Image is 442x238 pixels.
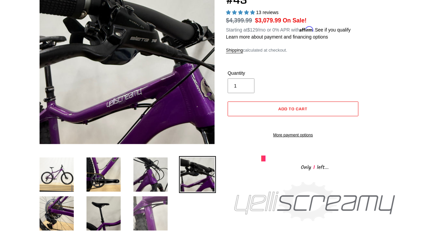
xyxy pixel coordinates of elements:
[132,195,169,232] img: Load image into Gallery viewer, DEMO BIKE: YELLI SCREAMY - Purple Haze - Large (Complete Bike) #43
[226,47,404,54] div: calculated at checkout.
[247,27,258,33] span: $129
[255,17,281,24] span: $3,079.99
[226,48,243,53] a: Shipping
[226,10,256,15] span: 5.00 stars
[279,106,308,111] span: Add to cart
[261,162,369,172] div: Only left...
[132,156,169,193] img: Load image into Gallery viewer, DEMO BIKE: YELLI SCREAMY - Purple Haze - Large (Complete Bike) #43
[256,10,279,15] span: 13 reviews
[312,163,317,172] span: 1
[299,26,314,32] span: Affirm
[228,102,358,116] button: Add to cart
[228,70,291,77] label: Quantity
[315,27,351,33] a: See if you qualify - Learn more about Affirm Financing (opens in modal)
[226,17,252,24] s: $4,399.99
[226,34,328,40] a: Learn more about payment and financing options
[226,25,351,34] p: Starting at /mo or 0% APR with .
[283,16,307,25] span: On Sale!
[179,156,216,193] img: Load image into Gallery viewer, DEMO BIKE: YELLI SCREAMY - Purple Haze - Large (Complete Bike) #43
[85,156,122,193] img: Load image into Gallery viewer, DEMO BIKE: YELLI SCREAMY - Purple Haze - Large (Complete Bike) #43
[38,195,75,232] img: Load image into Gallery viewer, DEMO BIKE: YELLI SCREAMY - Purple Haze - Large (Complete Bike) #43
[38,156,75,193] img: Load image into Gallery viewer, DEMO BIKE: YELLI SCREAMY - Purple Haze - Large (Complete Bike) #43
[85,195,122,232] img: Load image into Gallery viewer, DEMO BIKE: YELLI SCREAMY - Purple Haze - Large (Complete Bike) #43
[228,132,358,138] a: More payment options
